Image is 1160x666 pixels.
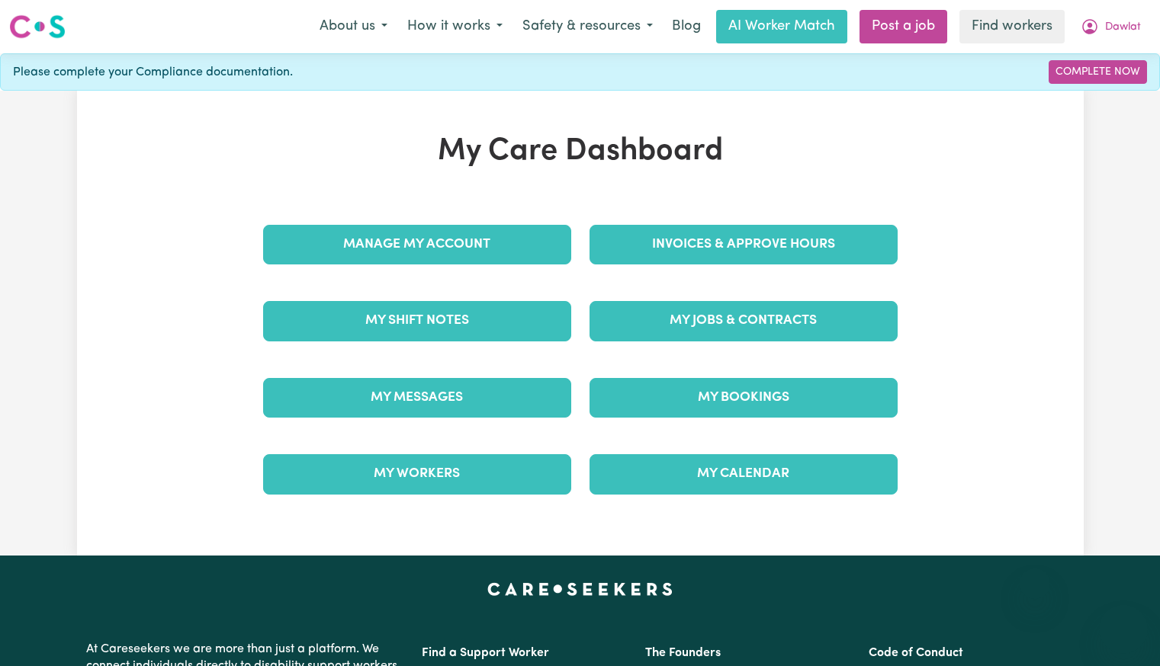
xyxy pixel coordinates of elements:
[869,647,963,659] a: Code of Conduct
[513,11,663,43] button: Safety & resources
[263,454,571,494] a: My Workers
[487,583,673,595] a: Careseekers home page
[860,10,947,43] a: Post a job
[645,647,721,659] a: The Founders
[716,10,847,43] a: AI Worker Match
[9,9,66,44] a: Careseekers logo
[663,10,710,43] a: Blog
[590,454,898,494] a: My Calendar
[310,11,397,43] button: About us
[422,647,549,659] a: Find a Support Worker
[1020,568,1050,599] iframe: Close message
[590,301,898,341] a: My Jobs & Contracts
[263,301,571,341] a: My Shift Notes
[9,13,66,40] img: Careseekers logo
[397,11,513,43] button: How it works
[13,63,293,82] span: Please complete your Compliance documentation.
[263,225,571,264] a: Manage My Account
[1105,19,1141,36] span: Dawlat
[959,10,1065,43] a: Find workers
[1049,60,1147,84] a: Complete Now
[590,378,898,418] a: My Bookings
[263,378,571,418] a: My Messages
[590,225,898,264] a: Invoices & Approve Hours
[1071,11,1151,43] button: My Account
[254,133,907,170] h1: My Care Dashboard
[1099,605,1148,654] iframe: Button to launch messaging window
